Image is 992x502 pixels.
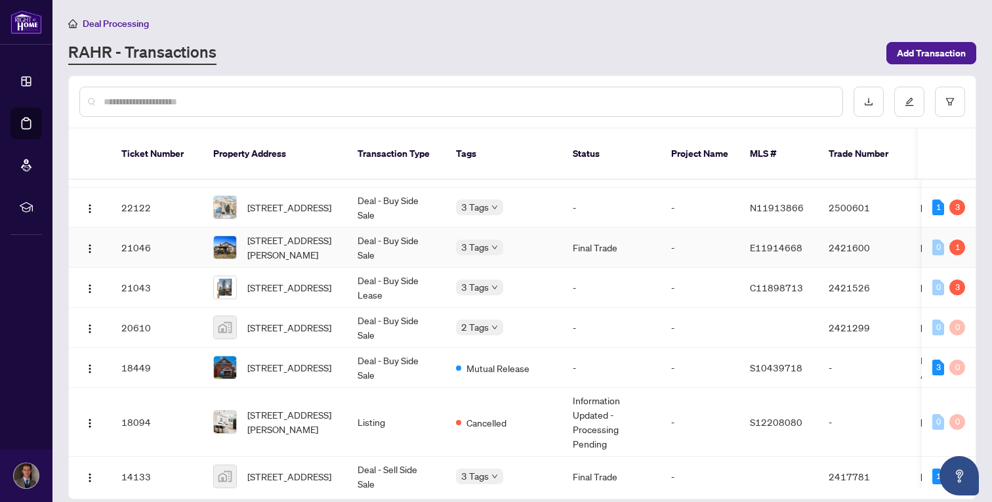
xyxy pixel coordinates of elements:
img: Logo [85,243,95,254]
img: thumbnail-img [214,196,236,219]
button: Open asap [940,456,979,495]
th: Transaction Type [347,129,445,180]
span: down [491,473,498,480]
span: down [491,244,498,251]
div: 3 [949,280,965,295]
span: Cancelled [466,415,506,430]
span: 3 Tags [461,280,489,295]
div: 1 [949,240,965,255]
td: 14133 [111,457,203,497]
div: 0 [932,240,944,255]
td: Deal - Buy Side Sale [347,348,445,388]
div: 0 [932,414,944,430]
td: - [661,188,739,228]
img: thumbnail-img [214,411,236,433]
div: 3 [949,199,965,215]
img: thumbnail-img [214,356,236,379]
td: Final Trade [562,228,661,268]
th: Property Address [203,129,347,180]
td: 22122 [111,188,203,228]
button: Logo [79,237,100,258]
td: Listing [347,388,445,457]
img: Logo [85,364,95,374]
td: - [661,348,739,388]
img: thumbnail-img [214,236,236,259]
td: Deal - Buy Side Sale [347,188,445,228]
td: Deal - Buy Side Sale [347,228,445,268]
span: edit [905,97,914,106]
td: Deal - Buy Side Sale [347,308,445,348]
th: Tags [445,129,562,180]
span: down [491,204,498,211]
span: [STREET_ADDRESS] [247,360,331,375]
td: - [661,228,739,268]
div: 0 [949,414,965,430]
th: Trade Number [818,129,910,180]
td: 2421526 [818,268,910,308]
img: Logo [85,283,95,294]
img: thumbnail-img [214,316,236,339]
img: Logo [85,418,95,429]
span: down [491,284,498,291]
td: 2421600 [818,228,910,268]
button: Add Transaction [886,42,976,64]
th: Project Name [661,129,739,180]
span: Add Transaction [897,43,966,64]
img: Logo [85,472,95,483]
span: [STREET_ADDRESS] [247,320,331,335]
div: 0 [932,320,944,335]
span: [STREET_ADDRESS][PERSON_NAME] [247,233,337,262]
span: 2 Tags [461,320,489,335]
span: E11914668 [750,241,802,253]
div: 0 [949,360,965,375]
span: 3 Tags [461,469,489,484]
td: 18094 [111,388,203,457]
button: Logo [79,277,100,298]
button: filter [935,87,965,117]
button: Logo [79,411,100,432]
span: Mutual Release [466,361,529,375]
span: Deal Processing [83,18,149,30]
td: - [661,268,739,308]
td: - [661,457,739,497]
td: - [818,348,910,388]
td: - [661,308,739,348]
td: Information Updated - Processing Pending [562,388,661,457]
td: 21046 [111,228,203,268]
td: 2421299 [818,308,910,348]
td: Final Trade [562,457,661,497]
div: 1 [932,199,944,215]
td: 2417781 [818,457,910,497]
td: - [818,388,910,457]
button: Logo [79,197,100,218]
img: Logo [85,324,95,334]
button: Logo [79,317,100,338]
th: Status [562,129,661,180]
span: download [864,97,873,106]
div: 0 [949,320,965,335]
span: N11913866 [750,201,804,213]
td: - [661,388,739,457]
button: edit [894,87,924,117]
div: 0 [932,280,944,295]
td: - [562,348,661,388]
button: download [854,87,884,117]
img: Profile Icon [14,463,39,488]
img: logo [10,10,42,34]
td: 21043 [111,268,203,308]
button: Logo [79,357,100,378]
span: C11898713 [750,282,803,293]
span: S10439718 [750,362,802,373]
span: [STREET_ADDRESS] [247,200,331,215]
th: Ticket Number [111,129,203,180]
td: - [562,308,661,348]
img: Logo [85,203,95,214]
img: thumbnail-img [214,465,236,488]
div: 1 [932,469,944,484]
img: thumbnail-img [214,276,236,299]
td: Deal - Buy Side Lease [347,268,445,308]
span: down [491,324,498,331]
span: [STREET_ADDRESS] [247,469,331,484]
td: - [562,188,661,228]
td: - [562,268,661,308]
